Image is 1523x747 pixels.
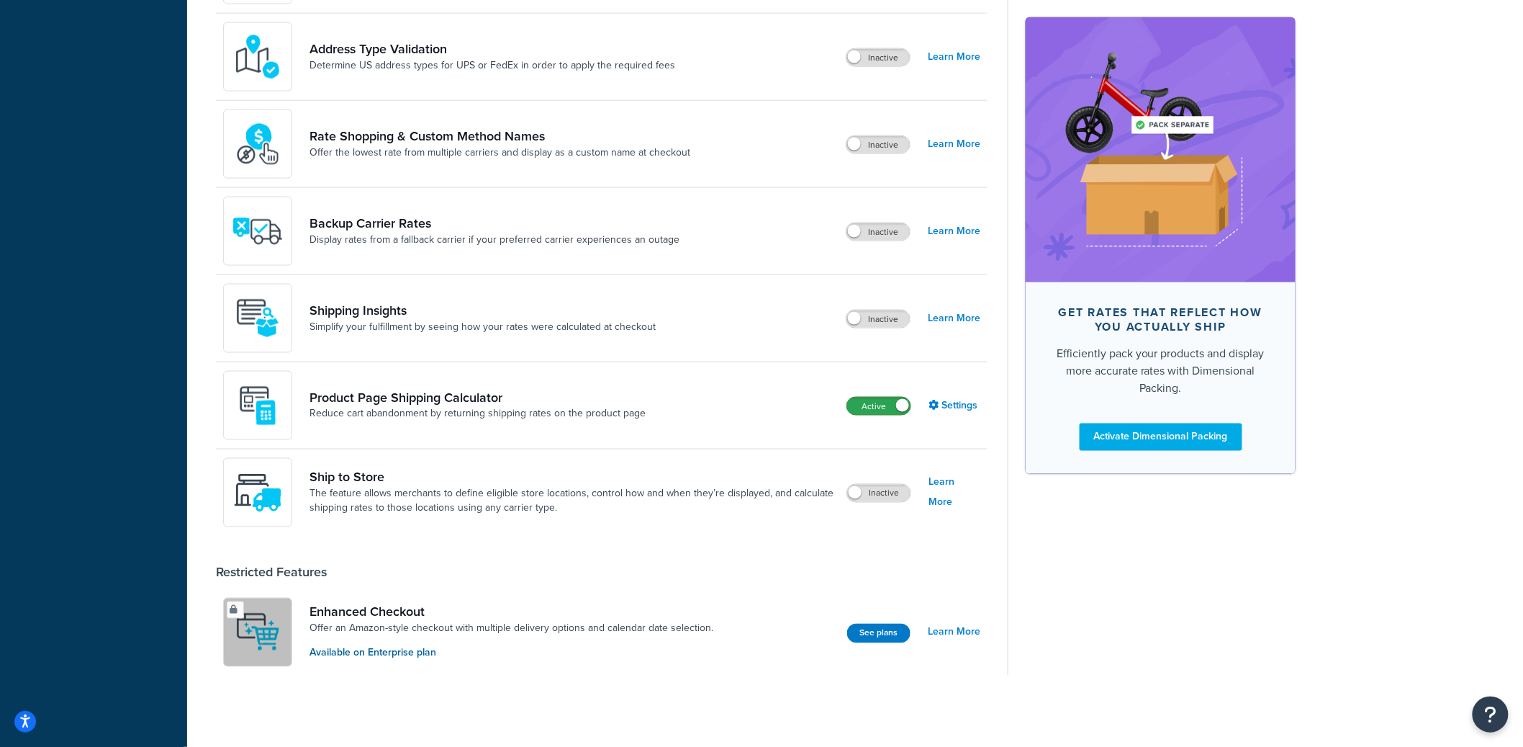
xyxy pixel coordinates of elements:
[928,395,980,416] a: Settings
[309,604,713,620] a: Enhanced Checkout
[928,473,980,513] a: Learn More
[309,215,679,231] a: Backup Carrier Rates
[232,380,283,431] img: +D8d0cXZM7VpdAAAAAElFTkSuQmCC
[309,390,646,406] a: Product Page Shipping Calculator
[309,58,675,73] a: Determine US address types for UPS or FedEx in order to apply the required fees
[309,407,646,421] a: Reduce cart abandonment by returning shipping rates on the product page
[309,41,675,57] a: Address Type Validation
[928,47,980,67] a: Learn More
[1473,697,1509,733] button: Open Resource Center
[846,223,910,241] label: Inactive
[1080,424,1242,451] a: Activate Dimensional Packing
[309,128,690,144] a: Rate Shopping & Custom Method Names
[309,622,713,636] a: Offer an Amazon-style checkout with multiple delivery options and calendar date selection.
[232,468,283,518] img: icon-duo-feat-ship-to-store-7c4d6248.svg
[309,303,656,318] a: Shipping Insights
[846,49,910,66] label: Inactive
[232,32,283,82] img: kIG8fy0lQAAAABJRU5ErkJggg==
[309,470,835,486] a: Ship to Store
[846,136,910,153] label: Inactive
[309,320,656,334] a: Simplify your fulfillment by seeing how your rates were calculated at checkout
[1049,305,1273,334] div: Get rates that reflect how you actually ship
[928,622,980,643] a: Learn More
[847,398,910,415] label: Active
[309,487,835,516] a: The feature allows merchants to define eligible store locations, control how and when they’re dis...
[216,565,327,581] div: Restricted Features
[309,233,679,247] a: Display rates from a fallback carrier if your preferred carrier experiences an outage
[928,308,980,328] a: Learn More
[847,485,910,502] label: Inactive
[928,134,980,154] a: Learn More
[232,206,283,256] img: icon-duo-feat-backup-carrier-4420b188.png
[1047,39,1274,261] img: feature-image-dim-d40ad3071a2b3c8e08177464837368e35600d3c5e73b18a22c1e4bb210dc32ac.png
[232,119,283,169] img: icon-duo-feat-rate-shopping-ecdd8bed.png
[309,146,690,160] a: Offer the lowest rate from multiple carriers and display as a custom name at checkout
[846,310,910,328] label: Inactive
[232,293,283,344] img: Acw9rhKYsOEjAAAAAElFTkSuQmCC
[309,645,713,661] p: Available on Enterprise plan
[928,221,980,241] a: Learn More
[847,624,910,643] button: See plans
[1049,345,1273,397] div: Efficiently pack your products and display more accurate rates with Dimensional Packing.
